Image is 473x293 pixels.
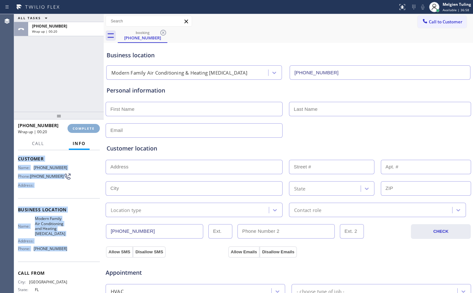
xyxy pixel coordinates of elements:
[133,246,166,258] button: Disallow SMS
[18,156,100,162] span: Customer
[18,174,30,179] span: Phone:
[111,69,247,77] div: Modern Family Air Conditioning & Heating [MEDICAL_DATA]
[18,16,41,20] span: ALL TASKS
[418,3,427,12] button: Mute
[289,160,374,174] input: Street #
[68,124,100,133] button: COMPLETE
[34,165,67,170] span: [PHONE_NUMBER]
[289,102,471,116] input: Last Name
[34,246,67,251] span: [PHONE_NUMBER]
[18,207,100,213] span: Business location
[118,28,167,42] div: (305) 458-3811
[69,137,90,150] button: Info
[118,35,167,41] div: [PHONE_NUMBER]
[260,246,297,258] button: Disallow Emails
[381,160,471,174] input: Apt. #
[294,206,321,214] div: Contact role
[18,129,47,134] span: Wrap up | 00:20
[106,246,133,258] button: Allow SMS
[32,141,44,146] span: Call
[18,246,34,251] span: Phone:
[18,239,35,243] span: Address:
[35,287,67,292] span: FL
[18,280,29,284] span: City:
[106,123,283,138] input: Email
[418,16,467,28] button: Call to Customer
[18,165,34,170] span: Name:
[208,224,232,239] input: Ext.
[228,246,260,258] button: Allow Emails
[18,270,100,276] span: Call From
[107,51,470,60] div: Business location
[32,23,67,29] span: [PHONE_NUMBER]
[18,224,35,229] span: Name:
[107,86,470,95] div: Personal information
[106,268,227,277] span: Appointment
[340,224,364,239] input: Ext. 2
[118,30,167,35] div: booking
[18,287,35,292] span: State:
[18,183,35,188] span: Address:
[35,216,67,236] span: Modern Family Air Conditioning and Heating [MEDICAL_DATA]
[443,8,469,12] span: Available | 36:58
[411,224,471,239] button: CHECK
[106,16,192,26] input: Search
[237,224,335,239] input: Phone Number 2
[29,280,67,284] span: [GEOGRAPHIC_DATA]
[290,65,470,80] input: Phone Number
[30,174,64,179] span: [PHONE_NUMBER]
[106,160,283,174] input: Address
[106,102,283,116] input: First Name
[381,181,471,196] input: ZIP
[28,137,48,150] button: Call
[107,144,470,153] div: Customer location
[294,185,305,192] div: State
[106,181,283,196] input: City
[443,2,471,7] div: Melgien Tuling
[73,126,95,131] span: COMPLETE
[111,206,141,214] div: Location type
[14,14,54,22] button: ALL TASKS
[18,122,59,128] span: [PHONE_NUMBER]
[106,224,203,239] input: Phone Number
[429,19,462,25] span: Call to Customer
[32,29,57,34] span: Wrap up | 00:20
[73,141,86,146] span: Info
